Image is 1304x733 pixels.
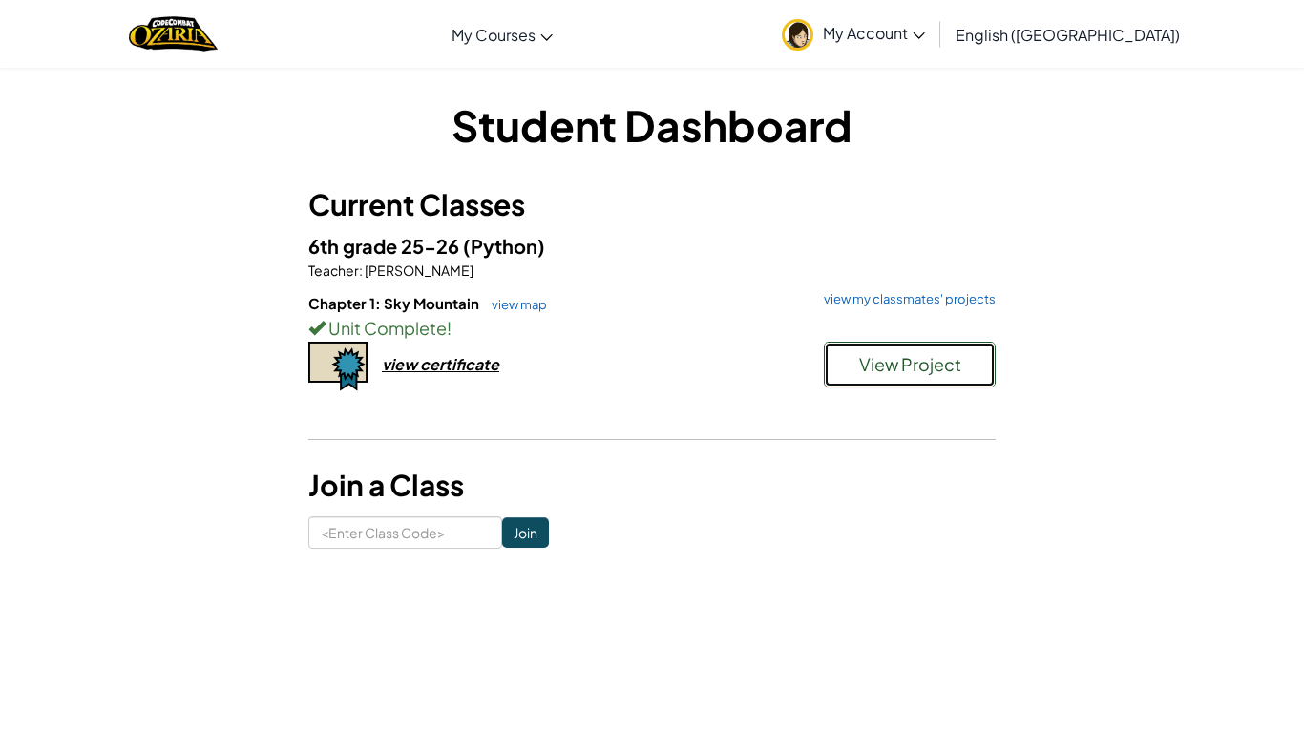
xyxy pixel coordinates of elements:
[308,234,463,258] span: 6th grade 25-26
[363,262,473,279] span: [PERSON_NAME]
[502,517,549,548] input: Join
[956,25,1180,45] span: English ([GEOGRAPHIC_DATA])
[442,9,562,60] a: My Courses
[859,353,961,375] span: View Project
[824,342,996,387] button: View Project
[946,9,1189,60] a: English ([GEOGRAPHIC_DATA])
[814,293,996,305] a: view my classmates' projects
[382,354,499,374] div: view certificate
[308,262,359,279] span: Teacher
[129,14,218,53] a: Ozaria by CodeCombat logo
[308,342,368,391] img: certificate-icon.png
[129,14,218,53] img: Home
[308,294,482,312] span: Chapter 1: Sky Mountain
[308,354,499,374] a: view certificate
[308,95,996,155] h1: Student Dashboard
[447,317,452,339] span: !
[452,25,536,45] span: My Courses
[482,297,547,312] a: view map
[359,262,363,279] span: :
[326,317,447,339] span: Unit Complete
[308,464,996,507] h3: Join a Class
[823,23,925,43] span: My Account
[772,4,935,64] a: My Account
[782,19,813,51] img: avatar
[463,234,545,258] span: (Python)
[308,183,996,226] h3: Current Classes
[308,516,502,549] input: <Enter Class Code>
